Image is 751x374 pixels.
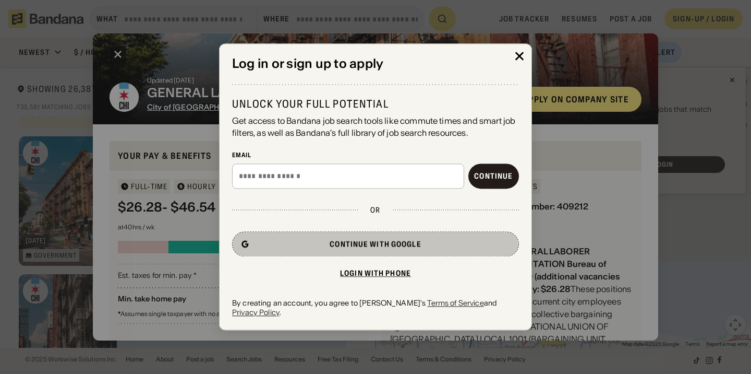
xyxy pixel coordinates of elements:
[232,298,519,317] div: By creating an account, you agree to [PERSON_NAME]'s and .
[340,270,411,277] div: Login with phone
[232,151,519,159] div: Email
[427,298,483,308] a: Terms of Service
[330,240,421,248] div: Continue with Google
[232,98,519,111] div: Unlock your full potential
[232,56,519,72] div: Log in or sign up to apply
[474,172,513,180] div: Continue
[232,115,519,139] div: Get access to Bandana job search tools like commute times and smart job filters, as well as Banda...
[232,308,280,317] a: Privacy Policy
[370,205,380,215] div: or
